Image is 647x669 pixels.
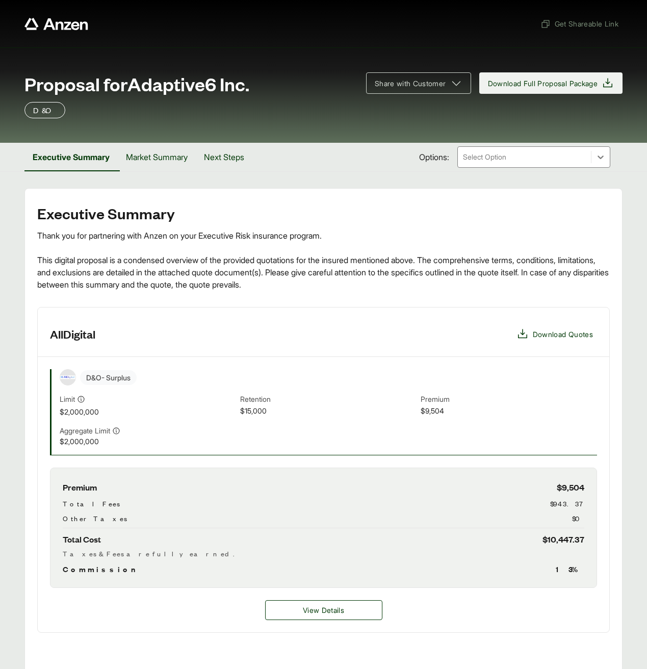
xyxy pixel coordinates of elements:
[60,406,236,417] span: $2,000,000
[24,18,88,30] a: Anzen website
[421,394,597,405] span: Premium
[540,18,618,29] span: Get Shareable Link
[60,436,236,447] span: $2,000,000
[556,563,584,575] span: 13 %
[118,143,196,171] button: Market Summary
[572,513,584,524] span: $0
[60,425,110,436] span: Aggregate Limit
[63,532,101,546] span: Total Cost
[60,394,75,404] span: Limit
[37,229,610,291] div: Thank you for partnering with Anzen on your Executive Risk insurance program. This digital propos...
[542,532,584,546] span: $10,447.37
[24,143,118,171] button: Executive Summary
[63,563,140,575] span: Commission
[421,405,597,417] span: $9,504
[533,329,593,340] span: Download Quotes
[50,326,95,342] h3: AllDigital
[303,605,344,615] span: View Details
[265,600,382,620] button: View Details
[375,78,446,89] span: Share with Customer
[366,72,471,94] button: Share with Customer
[196,143,252,171] button: Next Steps
[37,205,610,221] h2: Executive Summary
[488,78,598,89] span: Download Full Proposal Package
[80,370,137,385] span: D&O - Surplus
[63,548,584,559] div: Taxes & Fees are fully earned.
[60,375,75,379] img: AllDigital
[240,405,417,417] span: $15,000
[265,600,382,620] a: AllDigital details
[536,14,623,33] button: Get Shareable Link
[240,394,417,405] span: Retention
[419,151,449,163] span: Options:
[24,73,249,94] span: Proposal for Adaptive6 Inc.
[63,513,127,524] span: Other Taxes
[557,480,584,494] span: $9,504
[479,72,623,94] button: Download Full Proposal Package
[63,498,120,509] span: Total Fees
[63,480,97,494] span: Premium
[512,324,597,344] button: Download Quotes
[33,104,57,116] p: D&O
[550,498,584,509] span: $943.37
